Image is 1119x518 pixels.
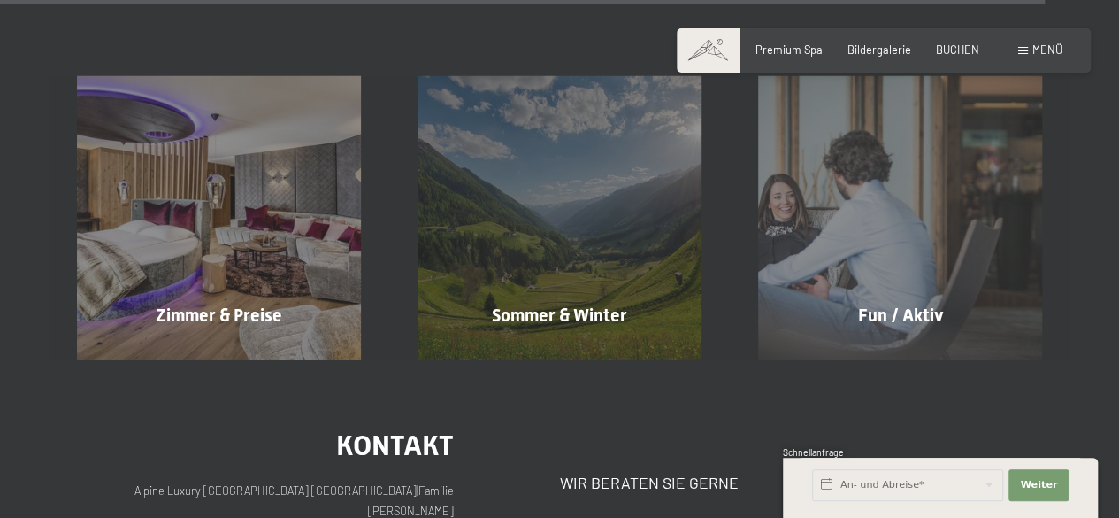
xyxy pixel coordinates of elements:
[492,305,627,326] span: Sommer & Winter
[1032,43,1062,57] span: Menü
[49,76,389,360] a: Wellnesshotel Südtirol SCHWARZENSTEIN - Wellnessurlaub in den Alpen, Wandern und Wellness Zimmer ...
[783,447,844,458] span: Schnellanfrage
[1020,478,1057,492] span: Weiter
[1008,469,1069,501] button: Weiter
[730,76,1070,360] a: Wellnesshotel Südtirol SCHWARZENSTEIN - Wellnessurlaub in den Alpen, Wandern und Wellness Fun / A...
[417,483,418,498] span: |
[156,305,282,326] span: Zimmer & Preise
[936,43,979,57] a: BUCHEN
[847,43,911,57] a: Bildergalerie
[336,429,454,462] span: Kontakt
[389,76,730,360] a: Wellnesshotel Südtirol SCHWARZENSTEIN - Wellnessurlaub in den Alpen, Wandern und Wellness Sommer ...
[857,305,943,326] span: Fun / Aktiv
[755,43,823,57] a: Premium Spa
[560,473,739,492] span: Wir beraten Sie gerne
